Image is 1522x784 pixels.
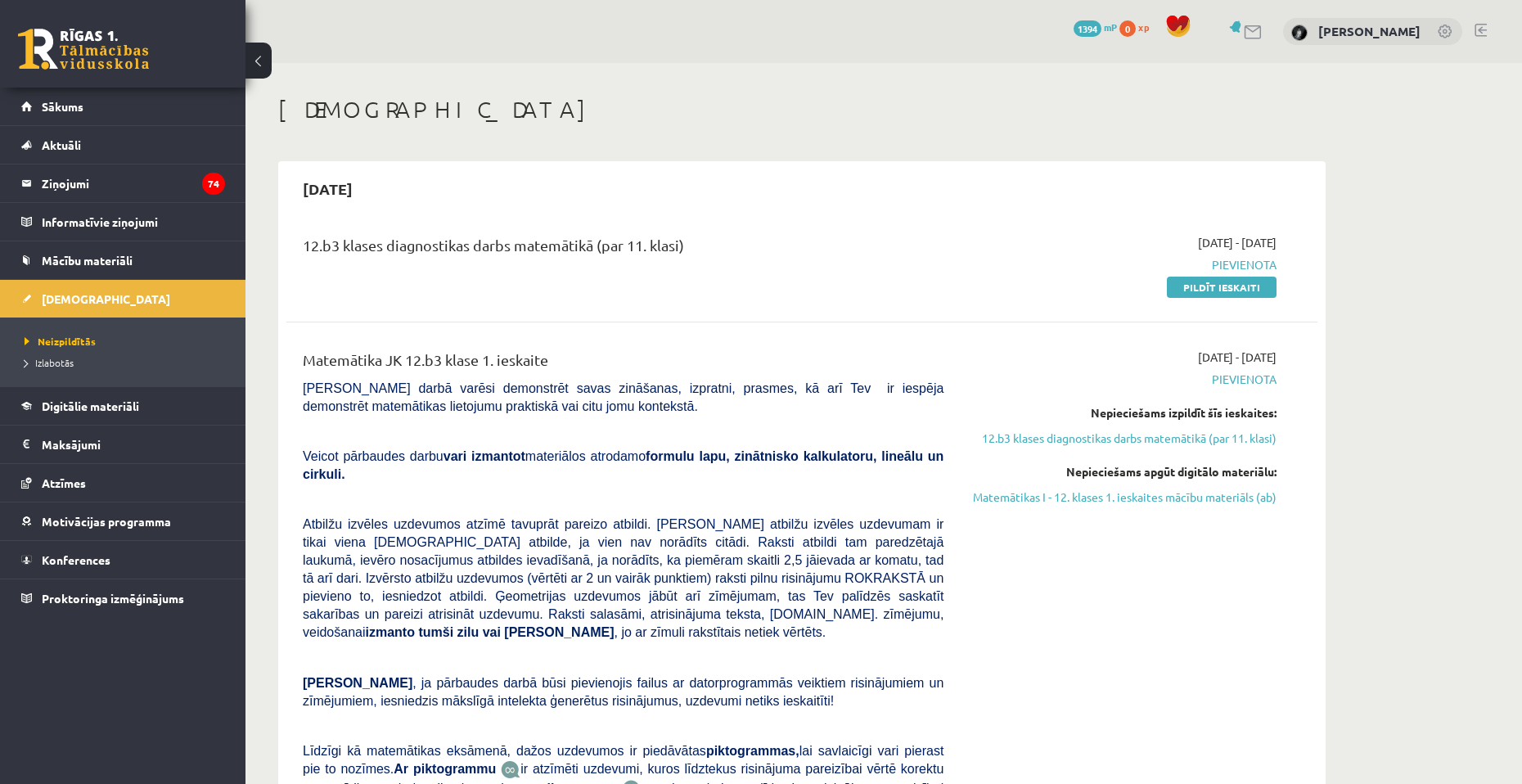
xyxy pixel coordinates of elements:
span: [DEMOGRAPHIC_DATA] [42,291,170,306]
img: Katrīna Radvila [1291,25,1308,41]
b: vari izmantot [444,449,525,463]
span: Konferences [42,552,110,567]
a: 0 xp [1119,20,1157,34]
span: Atzīmes [42,475,86,490]
a: Rīgas 1. Tālmācības vidusskola [18,29,149,70]
a: 12.b3 klases diagnostikas darbs matemātikā (par 11. klasi) [968,430,1277,447]
div: 12.b3 klases diagnostikas darbs matemātikā (par 11. klasi) [303,234,943,264]
span: mP [1104,20,1117,34]
a: [DEMOGRAPHIC_DATA] [21,280,225,318]
span: Veicot pārbaudes darbu materiālos atrodamo [303,449,943,481]
a: Motivācijas programma [21,502,225,540]
img: JfuEzvunn4EvwAAAAASUVORK5CYII= [501,760,520,779]
span: Motivācijas programma [42,514,171,529]
b: formulu lapu, zinātnisko kalkulatoru, lineālu un cirkuli. [303,449,943,481]
a: Proktoringa izmēģinājums [21,579,225,617]
b: Ar piktogrammu [394,762,496,776]
span: , ja pārbaudes darbā būsi pievienojis failus ar datorprogrammās veiktiem risinājumiem un zīmējumi... [303,676,943,708]
h1: [DEMOGRAPHIC_DATA] [278,96,1326,124]
span: Pievienota [968,256,1277,273]
b: tumši zilu vai [PERSON_NAME] [418,625,614,639]
span: 1394 [1074,20,1101,37]
span: Atbilžu izvēles uzdevumos atzīmē tavuprāt pareizo atbildi. [PERSON_NAME] atbilžu izvēles uzdevuma... [303,517,943,639]
span: Mācību materiāli [42,253,133,268]
div: Matemātika JK 12.b3 klase 1. ieskaite [303,349,943,379]
a: Digitālie materiāli [21,387,225,425]
a: Sākums [21,88,225,125]
i: 74 [202,173,225,195]
span: Līdzīgi kā matemātikas eksāmenā, dažos uzdevumos ir piedāvātas lai savlaicīgi vari pierast pie to... [303,744,943,776]
span: Digitālie materiāli [42,399,139,413]
span: Aktuāli [42,137,81,152]
div: Nepieciešams apgūt digitālo materiālu: [968,463,1277,480]
span: [DATE] - [DATE] [1198,234,1277,251]
a: Matemātikas I - 12. klases 1. ieskaites mācību materiāls (ab) [968,489,1277,506]
b: piktogrammas, [706,744,799,758]
a: Izlabotās [25,355,229,370]
span: Sākums [42,99,83,114]
span: 0 [1119,20,1136,37]
span: [PERSON_NAME] darbā varēsi demonstrēt savas zināšanas, izpratni, prasmes, kā arī Tev ir iespēja d... [303,381,943,413]
span: Izlabotās [25,356,74,369]
span: Pievienota [968,371,1277,388]
span: Proktoringa izmēģinājums [42,591,184,606]
legend: Informatīvie ziņojumi [42,203,225,241]
a: Konferences [21,541,225,579]
a: Atzīmes [21,464,225,502]
a: Mācību materiāli [21,241,225,279]
a: 1394 mP [1074,20,1117,34]
a: [PERSON_NAME] [1318,23,1421,39]
a: Informatīvie ziņojumi [21,203,225,241]
b: izmanto [366,625,415,639]
span: [DATE] - [DATE] [1198,349,1277,366]
h2: [DATE] [286,169,369,208]
a: Neizpildītās [25,334,229,349]
span: xp [1138,20,1149,34]
a: Pildīt ieskaiti [1167,277,1277,298]
legend: Ziņojumi [42,164,225,202]
a: Ziņojumi74 [21,164,225,202]
a: Maksājumi [21,426,225,463]
legend: Maksājumi [42,426,225,463]
span: [PERSON_NAME] [303,676,412,690]
span: Neizpildītās [25,335,96,348]
a: Aktuāli [21,126,225,164]
div: Nepieciešams izpildīt šīs ieskaites: [968,404,1277,421]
